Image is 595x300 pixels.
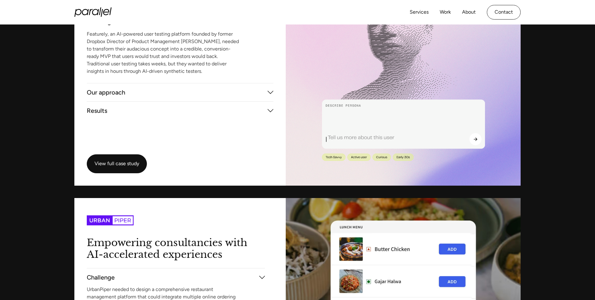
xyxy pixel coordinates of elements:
button: Our approach [87,82,273,103]
span: Our approach [87,90,125,95]
a: Services [410,8,429,17]
a: Work [440,8,451,17]
button: Results [87,100,273,121]
p: Featurely, an AI-powered user testing platform founded by former Dropbox Director of Product Mana... [87,32,242,73]
p: Empowering consultancies with AI-accelerated experiences [87,238,265,258]
div: Challenge [87,31,273,83]
a: About [462,8,476,17]
span: Results [87,108,107,113]
a: home [74,7,112,17]
span: Challenge [87,275,115,280]
a: Contact [487,5,521,20]
button: Challenge [87,267,265,288]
